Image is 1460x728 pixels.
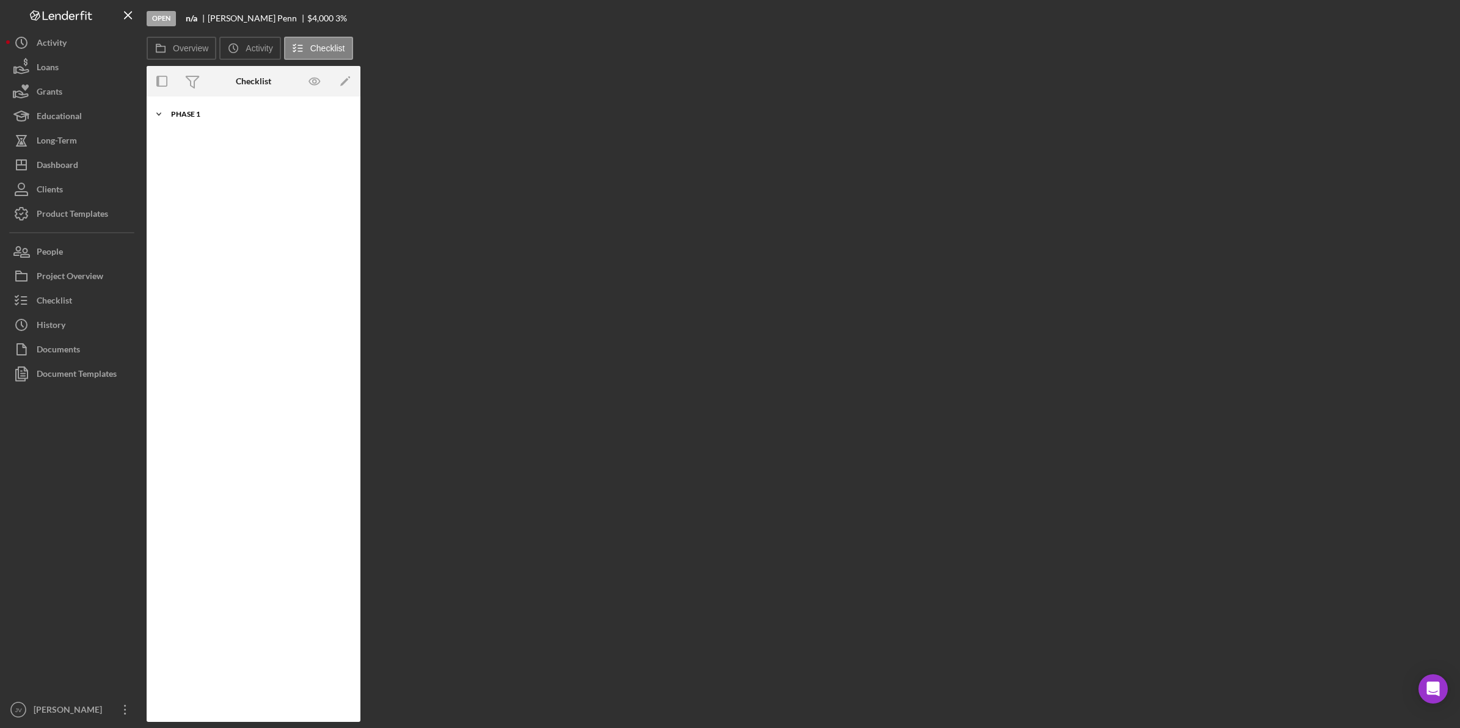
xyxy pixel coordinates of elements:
button: Document Templates [6,362,141,386]
div: History [37,313,65,340]
button: Clients [6,177,141,202]
button: People [6,239,141,264]
div: Grants [37,79,62,107]
div: Loans [37,55,59,82]
button: Project Overview [6,264,141,288]
button: Overview [147,37,216,60]
div: Phase 1 [171,111,345,118]
button: Checklist [6,288,141,313]
button: Long-Term [6,128,141,153]
button: Loans [6,55,141,79]
div: Product Templates [37,202,108,229]
button: Checklist [284,37,353,60]
button: History [6,313,141,337]
div: Open [147,11,176,26]
button: Documents [6,337,141,362]
button: Product Templates [6,202,141,226]
div: Document Templates [37,362,117,389]
b: n/a [186,13,197,23]
label: Activity [246,43,272,53]
text: JV [15,707,22,713]
div: Documents [37,337,80,365]
div: People [37,239,63,267]
div: Dashboard [37,153,78,180]
button: Activity [6,31,141,55]
button: JV[PERSON_NAME] [6,697,141,722]
div: Activity [37,31,67,58]
div: Project Overview [37,264,103,291]
div: Clients [37,177,63,205]
div: Open Intercom Messenger [1418,674,1448,704]
span: $4,000 [307,13,334,23]
button: Educational [6,104,141,128]
label: Checklist [310,43,345,53]
div: Educational [37,104,82,131]
label: Overview [173,43,208,53]
div: [PERSON_NAME] [31,697,110,725]
div: Long-Term [37,128,77,156]
div: 3 % [335,13,347,23]
button: Activity [219,37,280,60]
button: Dashboard [6,153,141,177]
button: Grants [6,79,141,104]
div: Checklist [236,76,271,86]
div: [PERSON_NAME] Penn [208,13,307,23]
div: Checklist [37,288,72,316]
